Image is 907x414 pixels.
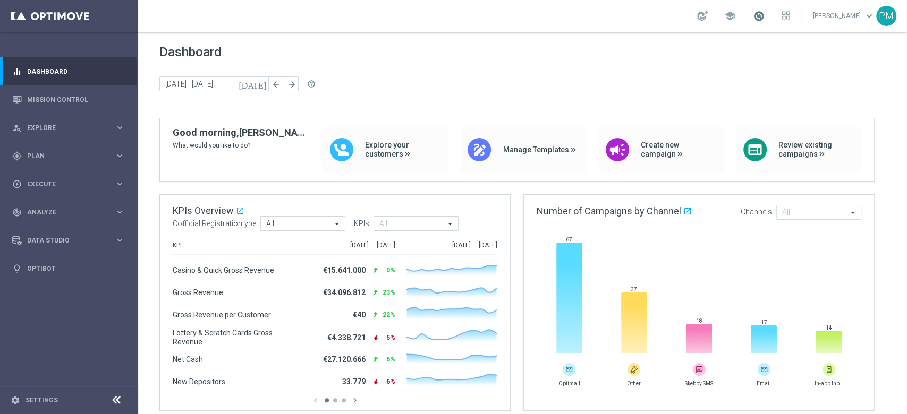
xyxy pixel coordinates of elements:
[26,397,58,403] a: Settings
[12,151,115,161] div: Plan
[12,123,22,133] i: person_search
[12,180,125,188] button: play_circle_outline Execute keyboard_arrow_right
[12,236,125,245] button: Data Studio keyboard_arrow_right
[27,57,125,85] a: Dashboard
[12,124,125,132] button: person_search Explore keyboard_arrow_right
[12,152,125,160] button: gps_fixed Plan keyboard_arrow_right
[12,96,125,104] button: Mission Control
[27,85,125,114] a: Mission Control
[115,207,125,217] i: keyboard_arrow_right
[724,10,736,22] span: school
[12,123,115,133] div: Explore
[12,85,125,114] div: Mission Control
[12,208,125,217] button: track_changes Analyze keyboard_arrow_right
[27,254,125,282] a: Optibot
[12,264,22,273] i: lightbulb
[863,10,875,22] span: keyboard_arrow_down
[27,181,115,187] span: Execute
[12,57,125,85] div: Dashboard
[12,179,115,189] div: Execute
[115,235,125,245] i: keyboard_arrow_right
[12,179,22,189] i: play_circle_outline
[876,6,896,26] div: PM
[12,236,115,245] div: Data Studio
[12,67,22,76] i: equalizer
[812,8,876,24] a: [PERSON_NAME]keyboard_arrow_down
[12,208,115,217] div: Analyze
[27,209,115,215] span: Analyze
[115,123,125,133] i: keyboard_arrow_right
[27,153,115,159] span: Plan
[115,151,125,161] i: keyboard_arrow_right
[12,264,125,273] button: lightbulb Optibot
[115,179,125,189] i: keyboard_arrow_right
[27,237,115,244] span: Data Studio
[12,208,22,217] i: track_changes
[12,151,22,161] i: gps_fixed
[11,395,20,405] i: settings
[12,254,125,282] div: Optibot
[27,125,115,131] span: Explore
[12,67,125,76] button: equalizer Dashboard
